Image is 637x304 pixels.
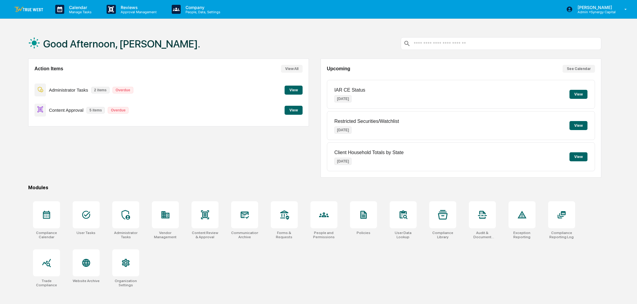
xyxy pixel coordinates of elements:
div: Communications Archive [231,231,258,239]
p: 5 items [86,107,105,114]
img: logo [14,7,43,12]
p: [PERSON_NAME] [573,5,616,10]
p: [DATE] [334,95,352,102]
p: Client Household Totals by State [334,150,404,155]
div: Compliance Library [429,231,456,239]
p: Reviews [116,5,160,10]
p: [DATE] [334,126,352,134]
button: View All [281,65,303,73]
div: User Tasks [77,231,95,235]
button: View [285,106,303,115]
div: Policies [357,231,370,235]
button: View [285,86,303,95]
div: Forms & Requests [271,231,298,239]
p: [DATE] [334,158,352,165]
h2: Action Items [35,66,63,71]
p: Restricted Securities/Watchlist [334,119,399,124]
button: View [569,152,587,161]
p: Administrator Tasks [49,87,88,93]
div: Website Archive [73,279,100,283]
p: Overdue [113,87,133,93]
div: People and Permissions [310,231,337,239]
p: Admin • Synergy Capital [573,10,616,14]
p: Calendar [64,5,95,10]
div: Administrator Tasks [112,231,139,239]
div: Compliance Reporting Log [548,231,575,239]
button: View [569,90,587,99]
div: User Data Lookup [390,231,417,239]
div: Modules [28,185,602,190]
div: Vendor Management [152,231,179,239]
p: Approval Management [116,10,160,14]
p: People, Data, Settings [181,10,223,14]
p: Manage Tasks [64,10,95,14]
div: Content Review & Approval [192,231,219,239]
p: Content Approval [49,108,83,113]
a: View [285,87,303,93]
div: Trade Compliance [33,279,60,287]
p: 2 items [91,87,110,93]
h1: Good Afternoon, [PERSON_NAME]. [43,38,200,50]
button: See Calendar [563,65,595,73]
div: Exception Reporting [509,231,536,239]
a: View [285,107,303,113]
h2: Upcoming [327,66,350,71]
button: View [569,121,587,130]
div: Audit & Document Logs [469,231,496,239]
p: Overdue [108,107,128,114]
div: Organization Settings [112,279,139,287]
div: Compliance Calendar [33,231,60,239]
p: Company [181,5,223,10]
p: IAR CE Status [334,87,365,93]
iframe: Open customer support [618,284,634,300]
